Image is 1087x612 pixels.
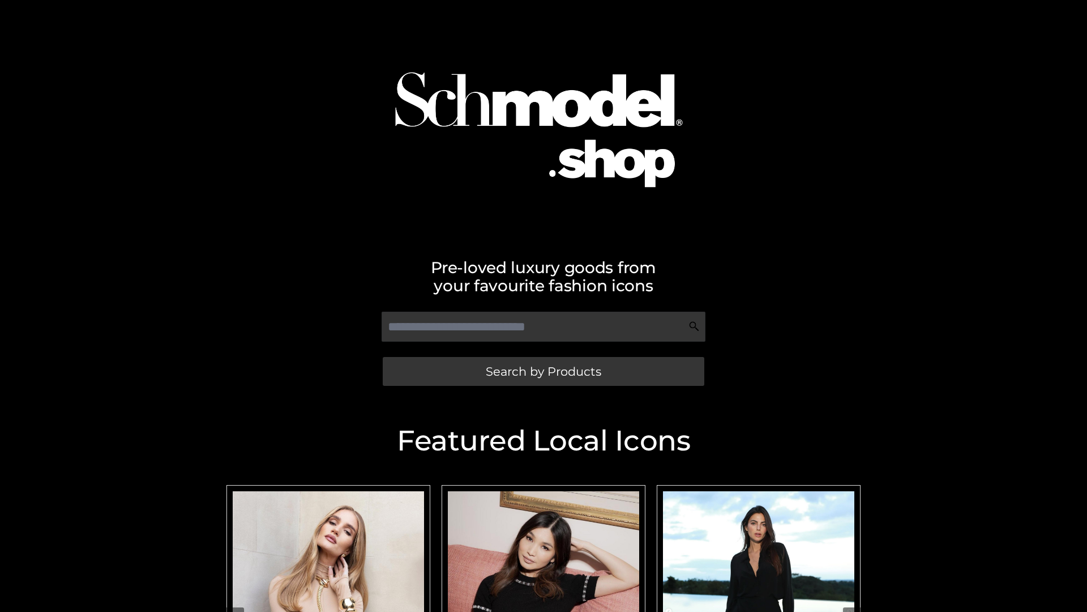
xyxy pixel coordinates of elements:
a: Search by Products [383,357,704,386]
img: Search Icon [688,321,700,332]
h2: Pre-loved luxury goods from your favourite fashion icons [221,258,866,295]
span: Search by Products [486,365,601,377]
h2: Featured Local Icons​ [221,427,866,455]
